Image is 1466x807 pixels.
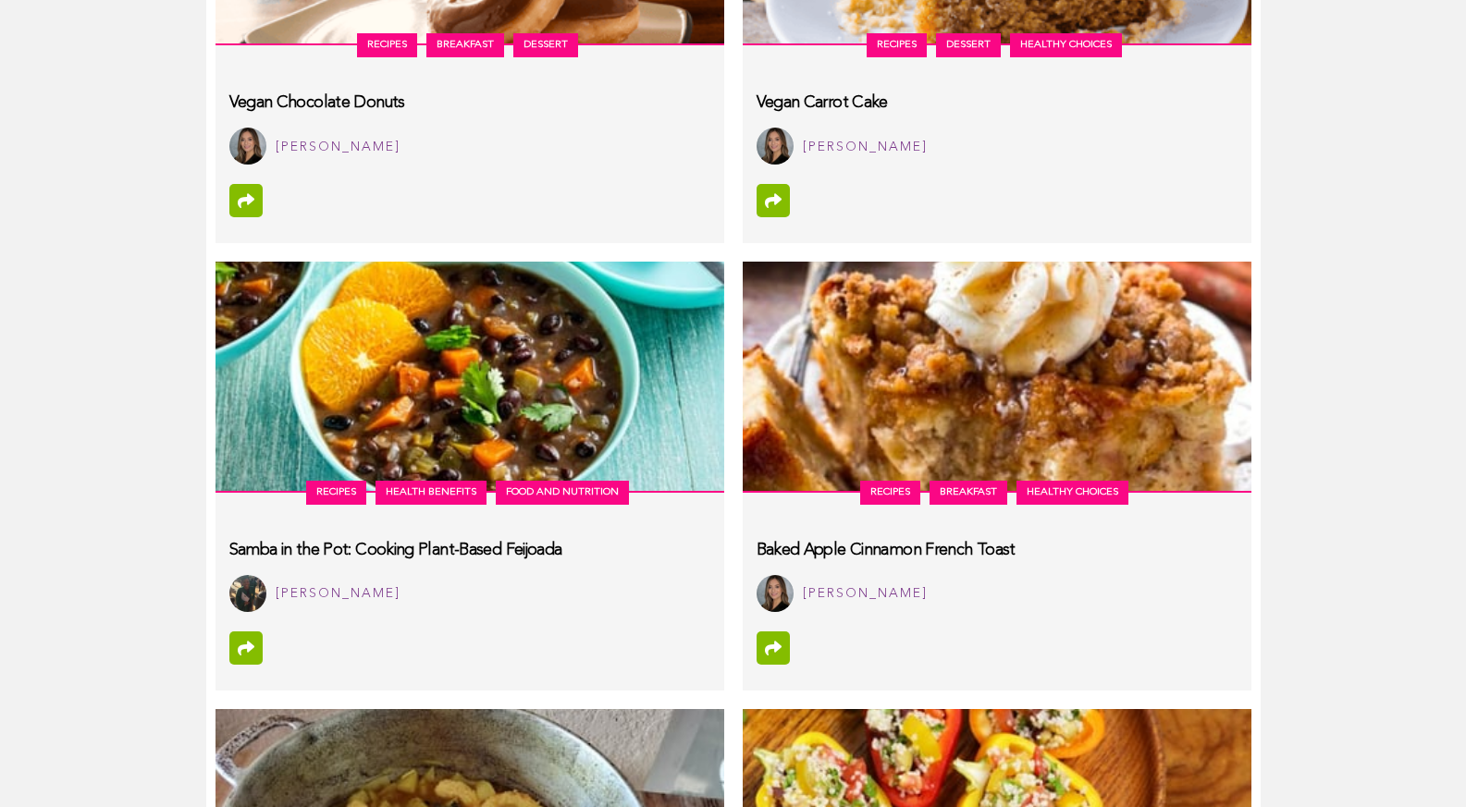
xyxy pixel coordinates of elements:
[229,575,266,612] img: Alexis Fedrick
[306,481,366,505] a: Recipes
[757,94,888,111] h3: Vegan Carrot Cake
[1010,33,1122,57] a: Healthy Choices
[496,481,629,505] a: Food and Nutrition
[216,79,724,177] a: Vegan Chocolate Donuts Jasmine Oregel [PERSON_NAME]
[867,33,927,57] a: Recipes
[1374,718,1466,807] iframe: Chat Widget
[757,128,794,165] img: Jasmine Oregel
[757,575,794,612] img: Jasmine Oregel
[376,481,487,505] a: Health Benefits
[1016,481,1128,505] a: Healthy Choices
[276,136,400,159] div: [PERSON_NAME]
[229,128,266,165] img: Jasmine Oregel
[276,582,400,605] div: [PERSON_NAME]
[743,262,1251,493] img: baked-apple-cinnamon-French-toast
[513,33,578,57] a: dessert
[357,33,417,57] a: Recipes
[216,262,724,493] img: samba-in-the-pot-cooking-plant-based-feijoada
[936,33,1001,57] a: dessert
[216,526,724,625] a: Samba in the Pot: Cooking Plant-Based Feijoada Alexis Fedrick [PERSON_NAME]
[229,94,405,111] h3: Vegan Chocolate Donuts
[860,481,920,505] a: Recipes
[757,542,1016,558] h3: Baked Apple Cinnamon French Toast
[803,136,928,159] div: [PERSON_NAME]
[743,79,1251,177] a: Vegan Carrot Cake Jasmine Oregel [PERSON_NAME]
[803,582,928,605] div: [PERSON_NAME]
[229,542,562,558] h3: Samba in the Pot: Cooking Plant-Based Feijoada
[426,33,504,57] a: Breakfast
[930,481,1007,505] a: Breakfast
[743,526,1251,625] a: Baked Apple Cinnamon French Toast Jasmine Oregel [PERSON_NAME]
